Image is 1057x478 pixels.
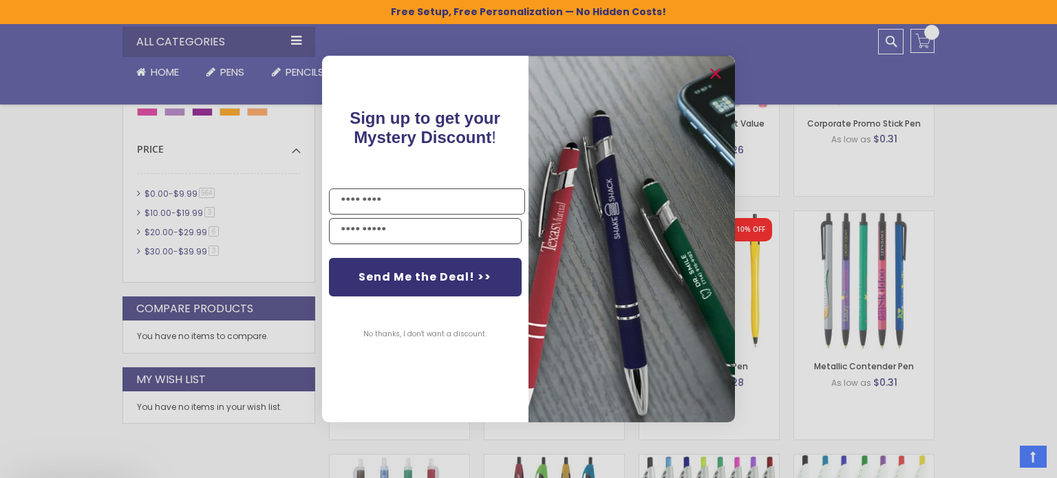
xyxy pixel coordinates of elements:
[350,109,501,146] span: !
[329,258,522,296] button: Send Me the Deal! >>
[705,63,727,85] button: Close dialog
[357,317,494,351] button: No thanks, I don't want a discount.
[350,109,501,146] span: Sign up to get your Mystery Discount
[943,441,1057,478] iframe: Google Customer Reviews
[528,56,735,422] img: pop-up-image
